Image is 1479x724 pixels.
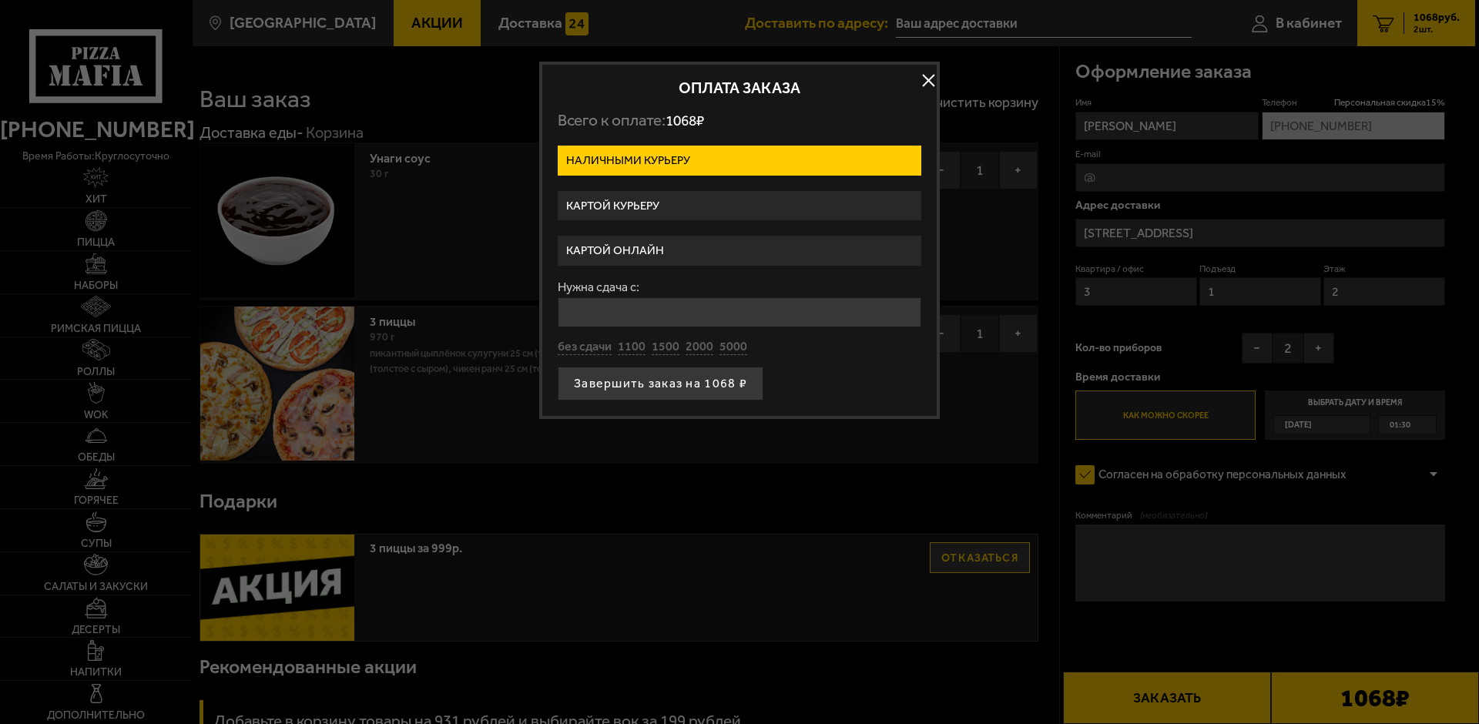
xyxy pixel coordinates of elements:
[558,146,921,176] label: Наличными курьеру
[558,80,921,96] h2: Оплата заказа
[686,339,713,356] button: 2000
[618,339,646,356] button: 1100
[652,339,679,356] button: 1500
[666,112,704,129] span: 1068 ₽
[558,236,921,266] label: Картой онлайн
[558,191,921,221] label: Картой курьеру
[558,339,612,356] button: без сдачи
[719,339,747,356] button: 5000
[558,281,921,293] label: Нужна сдача с:
[558,111,921,130] p: Всего к оплате:
[558,367,763,401] button: Завершить заказ на 1068 ₽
